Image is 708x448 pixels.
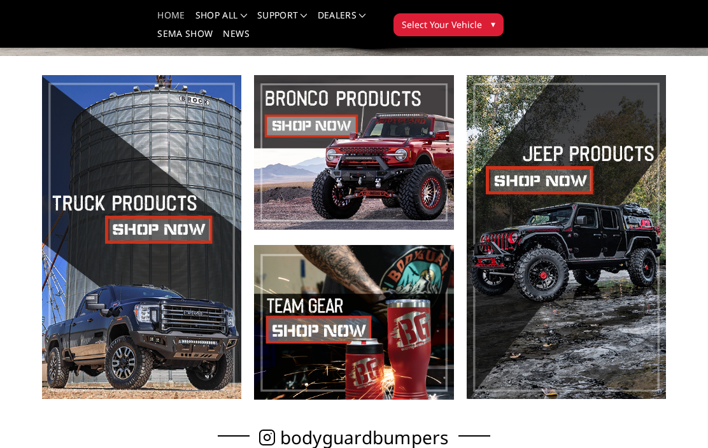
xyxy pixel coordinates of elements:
a: Dealers [318,11,366,29]
button: Select Your Vehicle [393,13,504,36]
span: ▾ [491,17,495,31]
span: bodyguardbumpers [280,431,449,444]
a: News [223,29,249,48]
a: SEMA Show [157,29,213,48]
span: Select Your Vehicle [402,18,482,31]
a: Support [257,11,308,29]
a: Home [157,11,185,29]
a: shop all [195,11,247,29]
